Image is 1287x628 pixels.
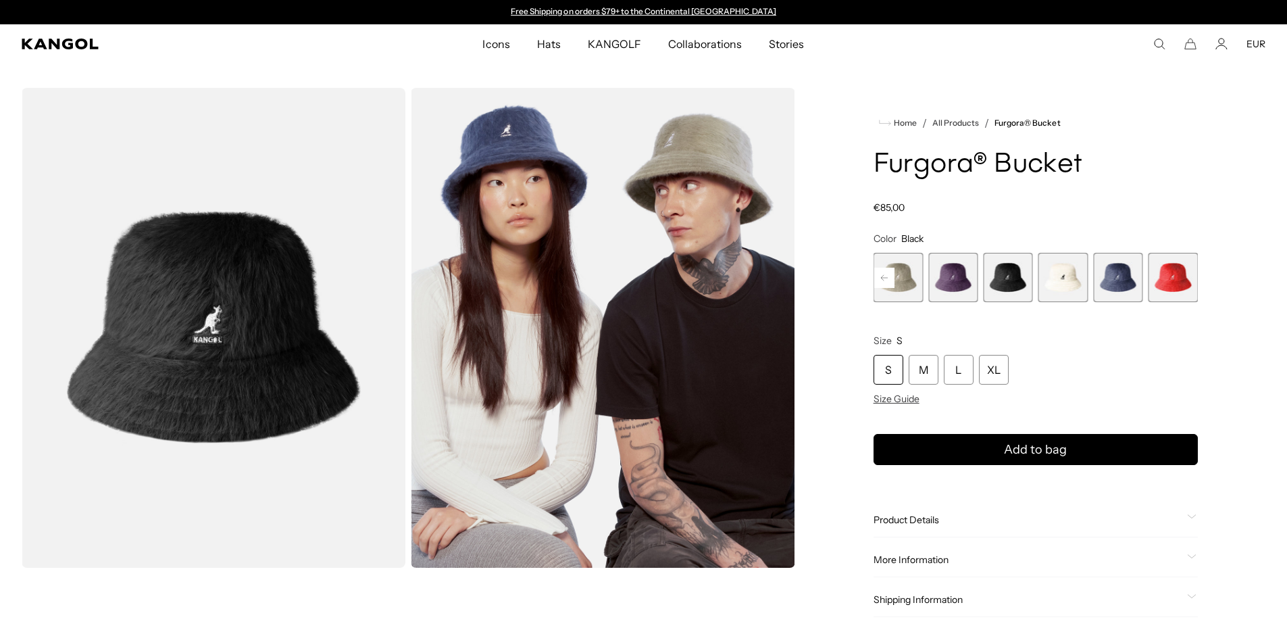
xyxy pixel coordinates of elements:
span: More Information [874,554,1182,566]
button: Add to bag [874,434,1198,465]
a: Icons [469,24,523,64]
label: Navy [1093,253,1142,302]
a: KANGOLF [574,24,655,64]
div: 1 of 2 [505,7,783,18]
span: Hats [537,24,561,64]
button: Cart [1184,38,1196,50]
a: Home [879,117,917,129]
span: Size Guide [874,393,919,405]
div: 10 of 10 [1149,253,1198,302]
div: L [944,355,974,385]
span: Black [901,233,924,245]
span: Product Details [874,514,1182,526]
span: Home [891,118,917,128]
div: 9 of 10 [1093,253,1142,302]
img: color-black [22,88,405,568]
a: All Products [932,118,979,128]
div: M [909,355,938,385]
product-gallery: Gallery Viewer [22,88,795,568]
a: Kangol [22,39,320,49]
span: S [897,335,903,347]
label: Warm Grey [874,253,923,302]
label: Deep Plum [928,253,978,302]
div: Announcement [505,7,783,18]
span: Add to bag [1004,441,1067,459]
div: XL [979,355,1009,385]
a: Stories [755,24,817,64]
div: 5 of 10 [874,253,923,302]
span: Stories [769,24,804,64]
div: 8 of 10 [1038,253,1088,302]
div: 6 of 10 [928,253,978,302]
span: Icons [482,24,509,64]
li: / [917,115,927,131]
div: S [874,355,903,385]
label: Ivory [1038,253,1088,302]
a: Collaborations [655,24,755,64]
span: €85,00 [874,201,905,214]
label: Scarlet [1149,253,1198,302]
a: Hats [524,24,574,64]
summary: Search here [1153,38,1165,50]
span: KANGOLF [588,24,641,64]
slideshow-component: Announcement bar [505,7,783,18]
a: Furgora® Bucket [994,118,1060,128]
li: / [979,115,989,131]
button: EUR [1246,38,1265,50]
h1: Furgora® Bucket [874,150,1198,180]
a: Free Shipping on orders $79+ to the Continental [GEOGRAPHIC_DATA] [511,6,776,16]
nav: breadcrumbs [874,115,1198,131]
a: Account [1215,38,1228,50]
div: 7 of 10 [983,253,1032,302]
span: Collaborations [668,24,742,64]
label: Black [983,253,1032,302]
span: Shipping Information [874,594,1182,606]
span: Color [874,233,897,245]
span: Size [874,335,892,347]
